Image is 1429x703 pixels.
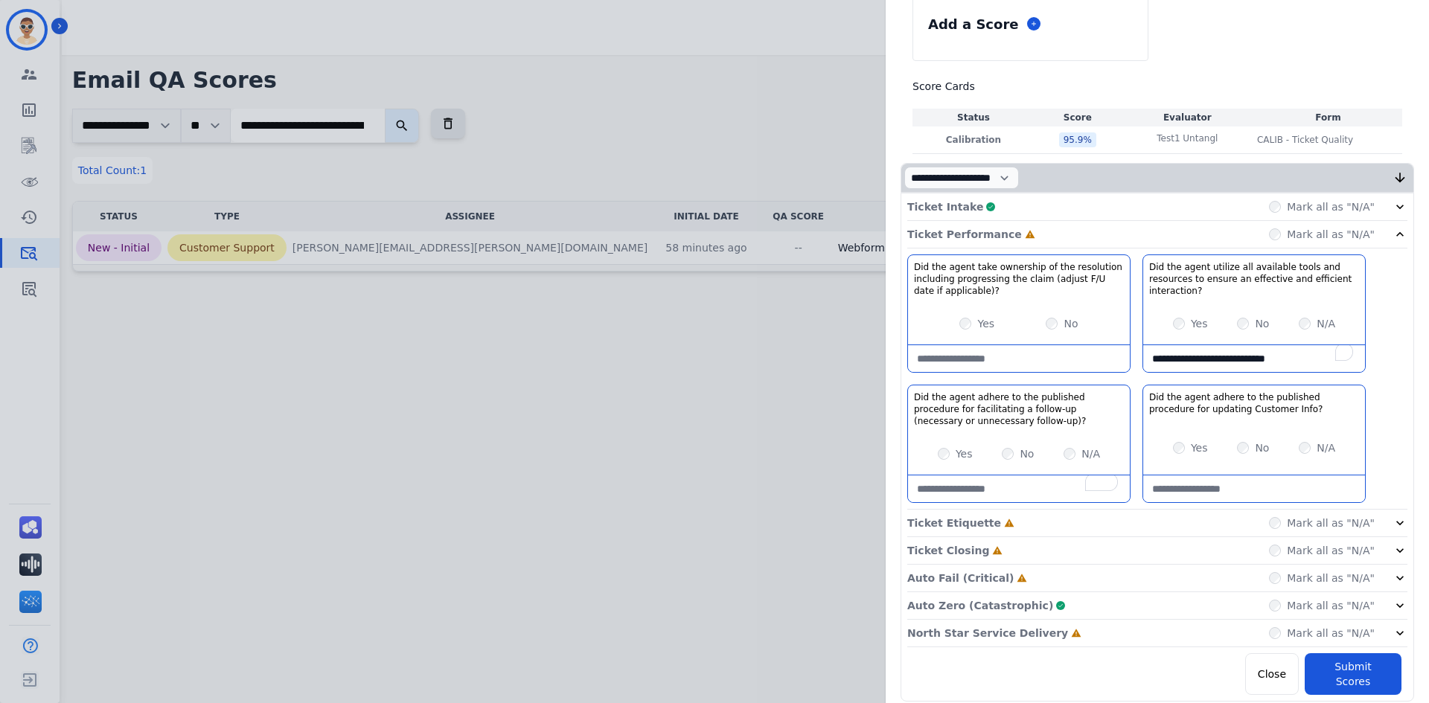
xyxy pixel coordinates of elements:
label: No [1255,440,1269,455]
p: Ticket Closing [907,543,989,558]
p: Auto Zero (Catastrophic) [907,598,1053,613]
p: Ticket Intake [907,199,983,214]
button: Submit Scores [1305,653,1401,695]
label: Mark all as "N/A" [1287,571,1375,585]
p: Auto Fail (Critical) [907,571,1014,585]
textarea: To enrich screen reader interactions, please activate Accessibility in Grammarly extension settings [1143,345,1365,372]
h3: Score Cards [912,79,1402,94]
label: N/A [1317,316,1335,331]
label: No [1020,446,1034,461]
th: Form [1254,109,1402,126]
p: North Star Service Delivery [907,626,1068,641]
h3: Did the agent utilize all available tools and resources to ensure an effective and efficient inte... [1149,261,1359,297]
label: Mark all as "N/A" [1287,199,1375,214]
button: Close [1245,653,1299,695]
p: Test1 Untangl [1157,132,1218,144]
h3: Did the agent take ownership of the resolution including progressing the claim (adjust F/U date i... [914,261,1124,297]
label: N/A [1317,440,1335,455]
textarea: To enrich screen reader interactions, please activate Accessibility in Grammarly extension settings [908,475,1130,502]
th: Status [912,109,1035,126]
label: No [1064,316,1078,331]
label: N/A [1081,446,1100,461]
label: Yes [956,446,973,461]
label: Yes [977,316,994,331]
th: Score [1035,109,1121,126]
th: Evaluator [1121,109,1254,126]
label: Mark all as "N/A" [1287,516,1375,530]
div: CALIB - Ticket Quality [1257,134,1353,146]
p: Calibration [915,134,1032,146]
div: 95.9 % [1059,132,1096,147]
label: No [1255,316,1269,331]
label: Yes [1191,316,1208,331]
label: Mark all as "N/A" [1287,598,1375,613]
p: Ticket Performance [907,227,1022,242]
label: Mark all as "N/A" [1287,543,1375,558]
div: Add a Score [925,11,1021,37]
h3: Did the agent adhere to the published procedure for facilitating a follow-up (necessary or unnece... [914,391,1124,427]
label: Mark all as "N/A" [1287,626,1375,641]
p: Ticket Etiquette [907,516,1001,530]
label: Yes [1191,440,1208,455]
h3: Did the agent adhere to the published procedure for updating Customer Info? [1149,391,1359,415]
label: Mark all as "N/A" [1287,227,1375,242]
